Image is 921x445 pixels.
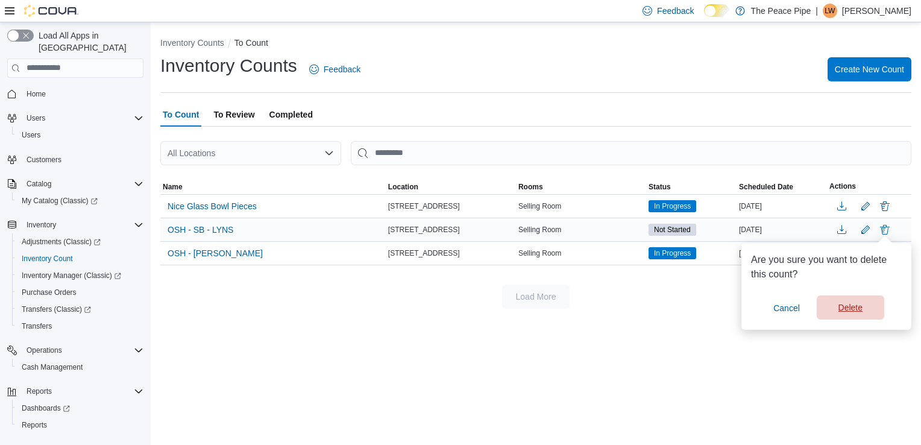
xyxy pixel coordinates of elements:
[22,86,143,101] span: Home
[12,359,148,376] button: Cash Management
[12,284,148,301] button: Purchase Orders
[234,38,268,48] button: To Count
[17,194,143,208] span: My Catalog (Classic)
[22,384,57,399] button: Reports
[34,30,143,54] span: Load All Apps in [GEOGRAPHIC_DATA]
[654,248,691,259] span: In Progress
[160,38,224,48] button: Inventory Counts
[168,224,233,236] span: OSH - SB - LYNS
[27,220,56,230] span: Inventory
[386,180,516,194] button: Location
[17,128,45,142] a: Users
[2,216,148,233] button: Inventory
[17,319,143,333] span: Transfers
[27,155,61,165] span: Customers
[22,343,67,358] button: Operations
[388,182,418,192] span: Location
[17,302,143,317] span: Transfers (Classic)
[825,4,835,18] span: LW
[163,244,268,262] button: OSH - [PERSON_NAME]
[773,302,800,314] span: Cancel
[213,103,254,127] span: To Review
[27,179,51,189] span: Catalog
[22,403,70,413] span: Dashboards
[737,180,827,194] button: Scheduled Date
[22,343,143,358] span: Operations
[12,250,148,267] button: Inventory Count
[388,225,460,235] span: [STREET_ADDRESS]
[22,305,91,314] span: Transfers (Classic)
[168,247,263,259] span: OSH - [PERSON_NAME]
[12,417,148,434] button: Reports
[22,288,77,297] span: Purchase Orders
[2,342,148,359] button: Operations
[22,218,143,232] span: Inventory
[516,291,556,303] span: Load More
[163,197,262,215] button: Nice Glass Bowl Pieces
[751,4,811,18] p: The Peace Pipe
[12,127,148,144] button: Users
[12,192,148,209] a: My Catalog (Classic)
[163,103,199,127] span: To Count
[737,199,827,213] div: [DATE]
[516,246,646,260] div: Selling Room
[516,222,646,237] div: Selling Room
[17,360,87,374] a: Cash Management
[649,224,696,236] span: Not Started
[22,111,143,125] span: Users
[817,295,884,320] button: Delete
[22,362,83,372] span: Cash Management
[324,63,360,75] span: Feedback
[22,321,52,331] span: Transfers
[12,318,148,335] button: Transfers
[388,248,460,258] span: [STREET_ADDRESS]
[12,301,148,318] a: Transfers (Classic)
[22,177,56,191] button: Catalog
[22,196,98,206] span: My Catalog (Classic)
[2,110,148,127] button: Users
[2,175,148,192] button: Catalog
[22,153,66,167] a: Customers
[751,253,902,282] p: Are you sure you want to delete this count?
[22,218,61,232] button: Inventory
[22,271,121,280] span: Inventory Manager (Classic)
[160,54,297,78] h1: Inventory Counts
[24,5,78,17] img: Cova
[12,400,148,417] a: Dashboards
[17,235,143,249] span: Adjustments (Classic)
[654,224,691,235] span: Not Started
[516,199,646,213] div: Selling Room
[17,401,143,415] span: Dashboards
[704,4,729,17] input: Dark Mode
[269,103,313,127] span: Completed
[816,4,818,18] p: |
[737,222,827,237] div: [DATE]
[12,267,148,284] a: Inventory Manager (Classic)
[17,251,143,266] span: Inventory Count
[646,180,737,194] button: Status
[649,182,671,192] span: Status
[17,285,143,300] span: Purchase Orders
[823,4,837,18] div: Lynsey Williamson
[739,182,793,192] span: Scheduled Date
[160,180,386,194] button: Name
[22,254,73,264] span: Inventory Count
[27,346,62,355] span: Operations
[878,199,892,213] button: Delete
[17,302,96,317] a: Transfers (Classic)
[163,221,238,239] button: OSH - SB - LYNS
[27,387,52,396] span: Reports
[168,200,257,212] span: Nice Glass Bowl Pieces
[649,200,696,212] span: In Progress
[838,301,863,314] span: Delete
[17,251,78,266] a: Inventory Count
[22,111,50,125] button: Users
[657,5,694,17] span: Feedback
[22,384,143,399] span: Reports
[17,285,81,300] a: Purchase Orders
[17,268,126,283] a: Inventory Manager (Classic)
[22,87,51,101] a: Home
[27,89,46,99] span: Home
[829,181,856,191] span: Actions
